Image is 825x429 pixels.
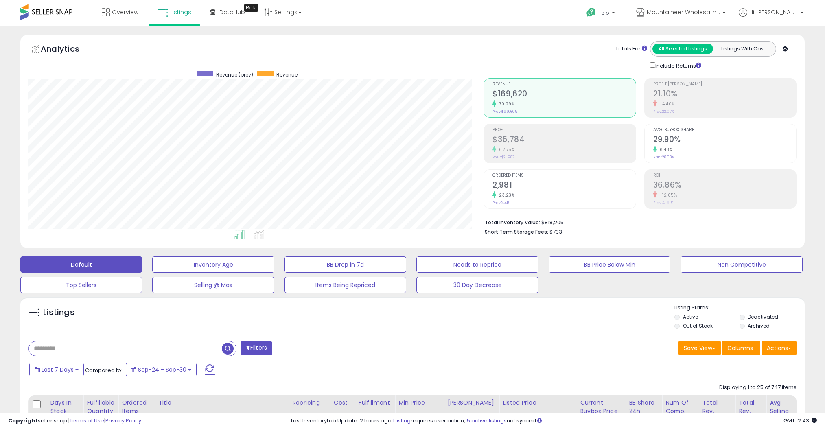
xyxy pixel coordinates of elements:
div: Last InventoryLab Update: 2 hours ago, requires user action, not synced. [291,417,817,425]
span: Overview [112,8,138,16]
button: Inventory Age [152,256,274,273]
small: Prev: $99,605 [492,109,517,114]
small: Prev: 41.91% [653,200,673,205]
div: Cost [334,398,352,407]
a: Terms of Use [70,417,104,425]
span: Hi [PERSON_NAME] [749,8,798,16]
h2: $35,784 [492,135,635,146]
small: Prev: 22.07% [653,109,674,114]
a: Hi [PERSON_NAME] [739,8,804,26]
i: Get Help [586,7,596,18]
span: Help [598,9,609,16]
label: Archived [748,322,770,329]
h2: 36.86% [653,180,796,191]
button: Items Being Repriced [284,277,406,293]
small: 23.23% [496,192,514,198]
span: Revenue (prev) [216,71,253,78]
button: Non Competitive [681,256,802,273]
div: Totals For [615,45,647,53]
small: -12.05% [657,192,677,198]
button: Filters [241,341,272,355]
button: Default [20,256,142,273]
div: Total Rev. [702,398,732,416]
div: [PERSON_NAME] [447,398,496,407]
span: Avg. Buybox Share [653,128,796,132]
div: Min Price [398,398,440,407]
span: $733 [549,228,562,236]
span: Last 7 Days [42,366,74,374]
span: Compared to: [85,366,123,374]
span: Revenue [276,71,298,78]
h2: 21.10% [653,89,796,100]
h2: 29.90% [653,135,796,146]
a: Privacy Policy [105,417,141,425]
button: Top Sellers [20,277,142,293]
h2: $169,620 [492,89,635,100]
button: Sep-24 - Sep-30 [126,363,197,376]
div: Listed Price [503,398,573,407]
div: Current Buybox Price [580,398,622,416]
button: Columns [722,341,760,355]
strong: Copyright [8,417,38,425]
button: Needs to Reprice [416,256,538,273]
span: DataHub [219,8,245,16]
small: 62.75% [496,147,514,153]
button: Listings With Cost [713,44,773,54]
div: Days In Stock [50,398,80,416]
span: ROI [653,173,796,178]
a: 1 listing [393,417,411,425]
label: Active [683,313,698,320]
div: Tooltip anchor [244,4,258,12]
small: 6.48% [657,147,673,153]
button: Save View [678,341,721,355]
span: Revenue [492,82,635,87]
h5: Listings [43,307,74,318]
button: Actions [762,341,797,355]
div: Title [158,398,285,407]
button: BB Drop in 7d [284,256,406,273]
span: 2025-10-9 12:43 GMT [783,417,817,425]
span: Columns [727,344,753,352]
div: Fulfillment [359,398,392,407]
div: Repricing [292,398,327,407]
span: Listings [170,8,191,16]
small: -4.40% [657,101,675,107]
div: Avg Selling Price [770,398,799,424]
small: Prev: 2,419 [492,200,511,205]
label: Out of Stock [683,322,713,329]
h2: 2,981 [492,180,635,191]
button: All Selected Listings [652,44,713,54]
span: Profit [492,128,635,132]
a: Help [580,1,623,26]
div: Include Returns [644,61,711,70]
span: Ordered Items [492,173,635,178]
span: Mountaineer Wholesaling [647,8,720,16]
span: Sep-24 - Sep-30 [138,366,186,374]
span: Profit [PERSON_NAME] [653,82,796,87]
div: BB Share 24h. [629,398,659,416]
small: Prev: 28.08% [653,155,674,160]
div: Ordered Items [122,398,151,416]
div: Fulfillable Quantity [87,398,115,416]
button: Selling @ Max [152,277,274,293]
b: Total Inventory Value: [485,219,540,226]
div: seller snap | | [8,417,141,425]
div: Displaying 1 to 25 of 747 items [719,384,797,392]
small: Prev: $21,987 [492,155,514,160]
label: Deactivated [748,313,778,320]
a: 15 active listings [465,417,507,425]
b: Short Term Storage Fees: [485,228,548,235]
button: Last 7 Days [29,363,84,376]
div: Num of Comp. [665,398,695,416]
div: Total Rev. Diff. [739,398,763,424]
li: $818,205 [485,217,790,227]
button: BB Price Below Min [549,256,670,273]
h5: Analytics [41,43,95,57]
small: 70.29% [496,101,514,107]
button: 30 Day Decrease [416,277,538,293]
p: Listing States: [674,304,805,312]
